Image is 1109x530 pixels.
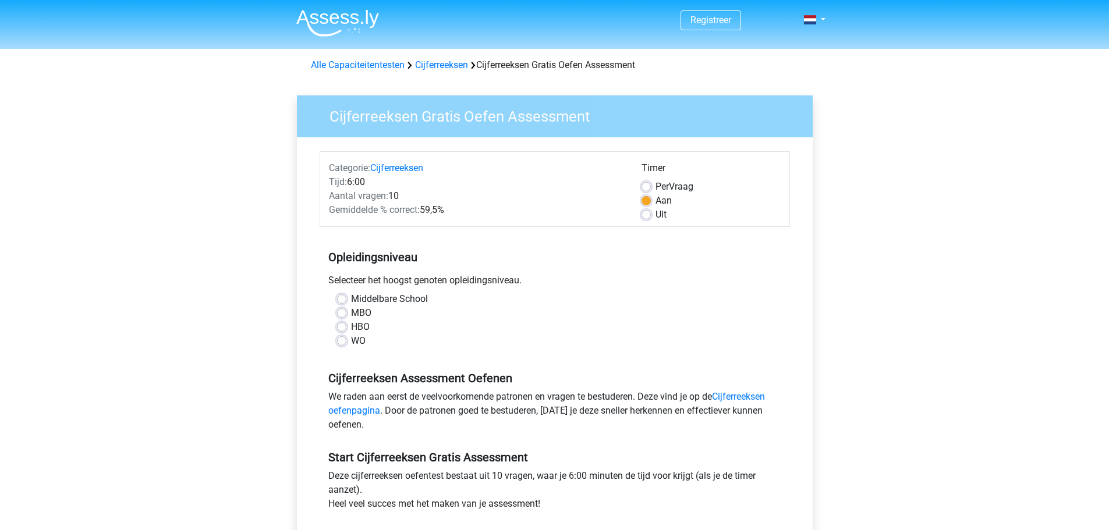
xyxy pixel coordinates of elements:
label: WO [351,334,366,348]
a: Alle Capaciteitentesten [311,59,405,70]
img: Assessly [296,9,379,37]
label: Vraag [656,180,693,194]
h5: Start Cijferreeksen Gratis Assessment [328,450,781,464]
h5: Cijferreeksen Assessment Oefenen [328,371,781,385]
label: MBO [351,306,371,320]
a: Cijferreeksen [415,59,468,70]
div: 10 [320,189,633,203]
div: Timer [642,161,781,180]
a: Registreer [690,15,731,26]
label: HBO [351,320,370,334]
h5: Opleidingsniveau [328,246,781,269]
span: Per [656,181,669,192]
label: Middelbare School [351,292,428,306]
a: Cijferreeksen [370,162,423,173]
div: 59,5% [320,203,633,217]
span: Aantal vragen: [329,190,388,201]
h3: Cijferreeksen Gratis Oefen Assessment [316,103,804,126]
label: Aan [656,194,672,208]
div: We raden aan eerst de veelvoorkomende patronen en vragen te bestuderen. Deze vind je op de . Door... [320,390,790,436]
span: Categorie: [329,162,370,173]
div: 6:00 [320,175,633,189]
span: Tijd: [329,176,347,187]
div: Cijferreeksen Gratis Oefen Assessment [306,58,803,72]
div: Deze cijferreeksen oefentest bestaat uit 10 vragen, waar je 6:00 minuten de tijd voor krijgt (als... [320,469,790,515]
div: Selecteer het hoogst genoten opleidingsniveau. [320,273,790,292]
label: Uit [656,208,667,222]
span: Gemiddelde % correct: [329,204,420,215]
